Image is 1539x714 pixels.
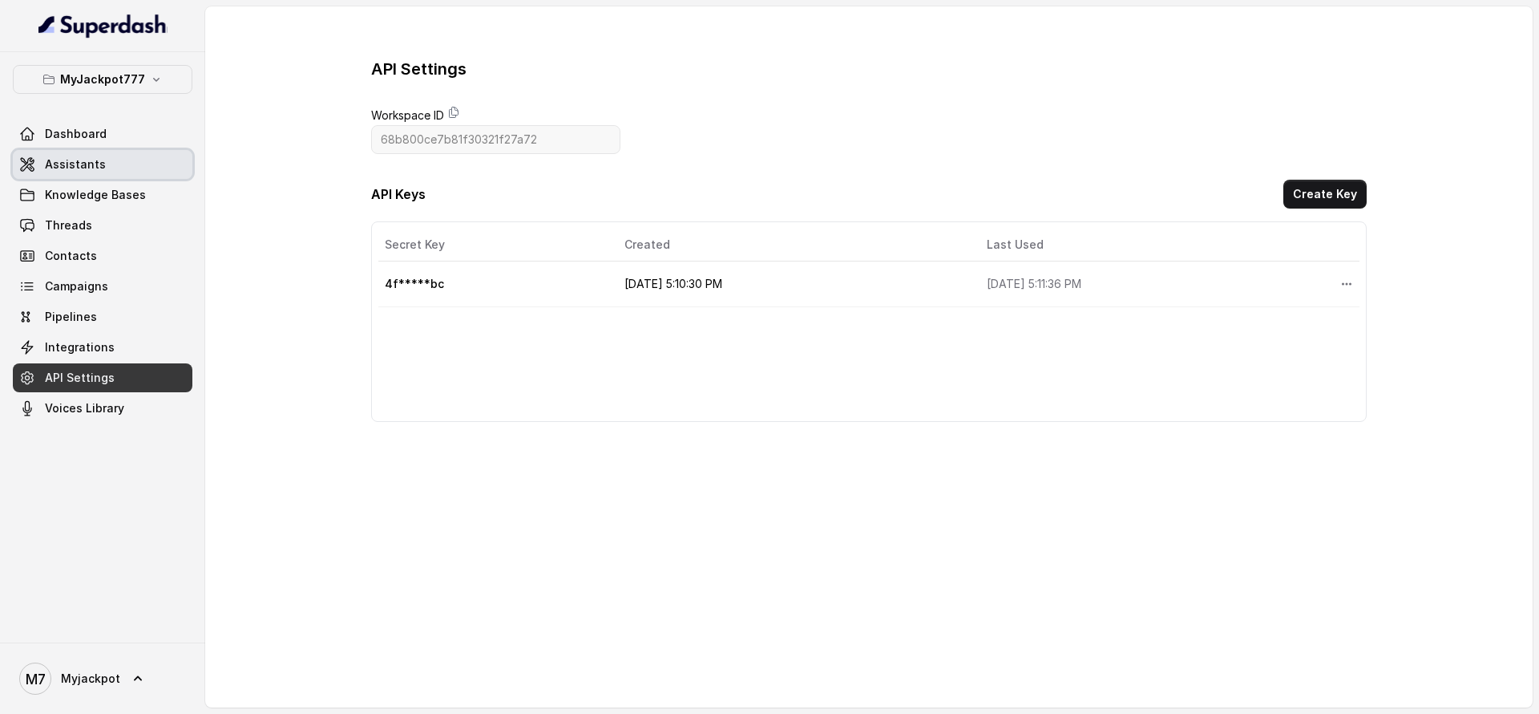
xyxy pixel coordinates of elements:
a: Pipelines [13,302,192,331]
span: API Settings [45,370,115,386]
a: Dashboard [13,120,192,148]
td: [DATE] 5:10:30 PM [612,262,974,307]
h3: API Settings [371,58,467,80]
h3: API Keys [371,185,426,204]
a: Threads [13,211,192,240]
img: light.svg [38,13,168,39]
span: Dashboard [45,126,107,142]
span: Voices Library [45,400,124,416]
a: Myjackpot [13,656,192,701]
a: Integrations [13,333,192,362]
a: API Settings [13,363,192,392]
th: Created [612,229,974,262]
a: Knowledge Bases [13,181,192,209]
span: Integrations [45,339,115,355]
span: Knowledge Bases [45,187,146,203]
th: Last Used [974,229,1327,262]
label: Workspace ID [371,106,444,125]
span: Contacts [45,248,97,264]
p: MyJackpot777 [60,70,145,89]
button: MyJackpot777 [13,65,192,94]
span: Pipelines [45,309,97,325]
a: Contacts [13,241,192,270]
a: Voices Library [13,394,192,423]
button: Create Key [1283,180,1367,209]
th: Secret Key [378,229,612,262]
span: Assistants [45,156,106,172]
span: Threads [45,217,92,233]
td: [DATE] 5:11:36 PM [974,262,1327,307]
span: Myjackpot [61,671,120,687]
a: Campaigns [13,272,192,301]
text: M7 [26,671,46,688]
span: Campaigns [45,278,108,294]
button: More options [1332,270,1361,298]
a: Assistants [13,150,192,179]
